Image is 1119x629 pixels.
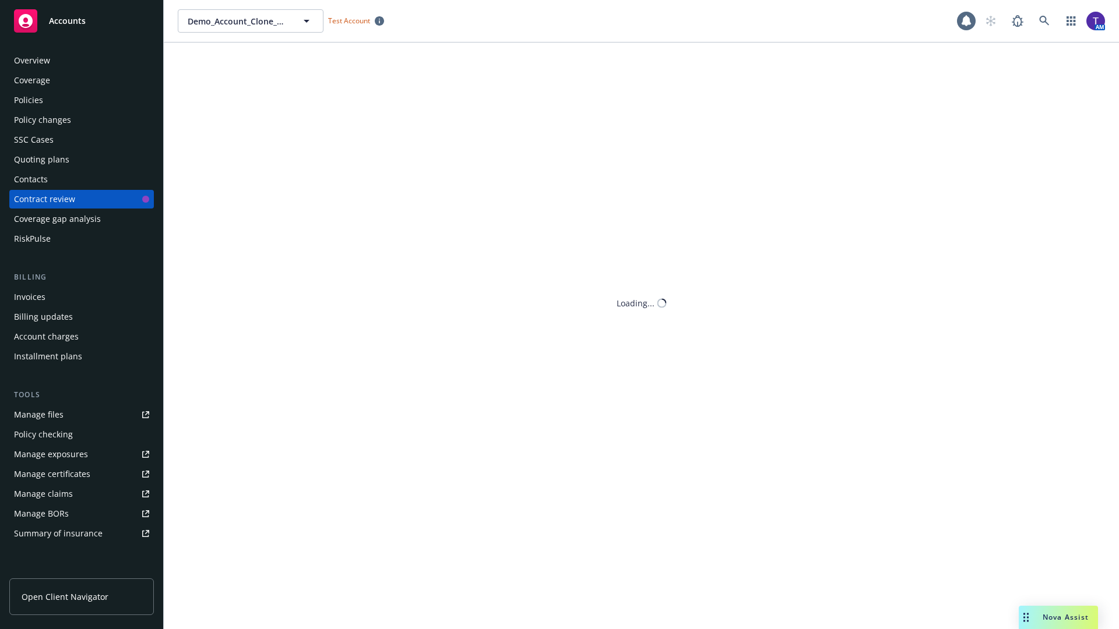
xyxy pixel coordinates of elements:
div: Quoting plans [14,150,69,169]
div: Coverage [14,71,50,90]
div: Analytics hub [9,566,154,578]
a: Switch app [1060,9,1083,33]
a: Accounts [9,5,154,37]
img: photo [1086,12,1105,30]
a: Manage claims [9,485,154,503]
a: RiskPulse [9,229,154,248]
a: Report a Bug [1006,9,1029,33]
a: Invoices [9,288,154,306]
div: Billing [9,271,154,283]
div: Overview [14,51,50,70]
div: Manage claims [14,485,73,503]
span: Open Client Navigator [22,591,108,603]
span: Test Account [328,16,370,26]
a: Quoting plans [9,150,154,169]
div: Account charges [14,327,79,346]
div: Installment plans [14,347,82,366]
div: Manage files [14,405,64,424]
a: Start snowing [979,9,1002,33]
a: Coverage gap analysis [9,210,154,228]
div: Invoices [14,288,45,306]
span: Accounts [49,16,86,26]
a: Summary of insurance [9,524,154,543]
div: Billing updates [14,308,73,326]
div: Policies [14,91,43,109]
button: Demo_Account_Clone_QA_CR_Tests_Prospect [178,9,323,33]
a: Manage certificates [9,465,154,483]
a: Coverage [9,71,154,90]
span: Demo_Account_Clone_QA_CR_Tests_Prospect [188,15,288,27]
div: Manage certificates [14,465,90,483]
div: Policy checking [14,425,73,444]
div: Loading... [617,297,654,309]
div: RiskPulse [14,229,51,248]
a: Contacts [9,170,154,189]
button: Nova Assist [1019,606,1098,629]
a: Contract review [9,190,154,209]
a: SSC Cases [9,130,154,149]
a: Billing updates [9,308,154,326]
a: Manage files [9,405,154,424]
div: Coverage gap analysis [14,210,101,228]
div: Manage BORs [14,504,69,523]
a: Overview [9,51,154,70]
a: Manage exposures [9,445,154,464]
div: Contacts [14,170,48,189]
a: Account charges [9,327,154,346]
a: Manage BORs [9,504,154,523]
a: Policy checking [9,425,154,444]
a: Policy changes [9,111,154,129]
span: Nova Assist [1043,612,1089,622]
div: Manage exposures [14,445,88,464]
a: Policies [9,91,154,109]
span: Test Account [323,15,389,27]
div: Summary of insurance [14,524,103,543]
div: Contract review [14,190,75,209]
div: Tools [9,389,154,401]
div: Drag to move [1019,606,1033,629]
a: Installment plans [9,347,154,366]
div: SSC Cases [14,130,54,149]
a: Search [1033,9,1056,33]
div: Policy changes [14,111,71,129]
